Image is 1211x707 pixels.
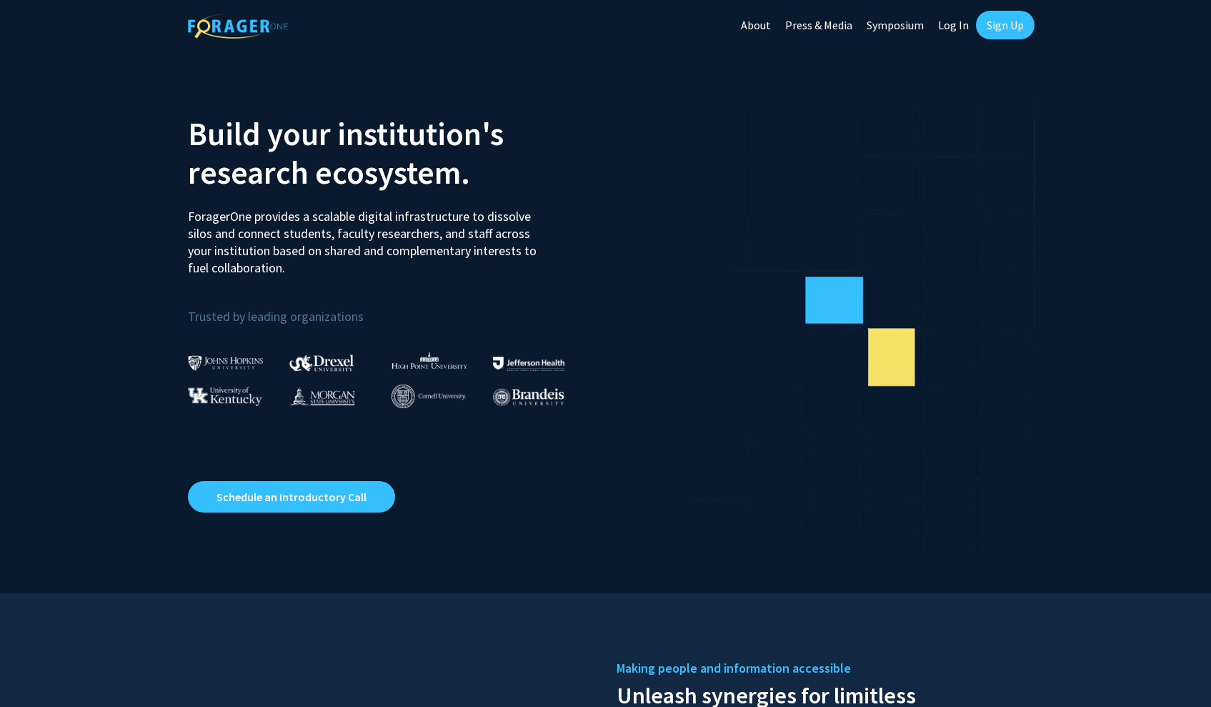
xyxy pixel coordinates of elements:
[188,288,595,327] p: Trusted by leading organizations
[188,114,595,192] h2: Build your institution's research ecosystem.
[617,658,1024,679] h5: Making people and information accessible
[392,385,466,408] img: Cornell University
[493,357,564,370] img: Thomas Jefferson University
[188,481,395,513] a: Opens in a new tab
[493,388,564,406] img: Brandeis University
[289,387,355,405] img: Morgan State University
[188,14,288,39] img: ForagerOne Logo
[188,355,264,370] img: Johns Hopkins University
[392,352,467,369] img: High Point University
[188,197,547,277] p: ForagerOne provides a scalable digital infrastructure to dissolve silos and connect students, fac...
[976,11,1035,39] a: Sign Up
[188,387,262,406] img: University of Kentucky
[289,355,354,371] img: Drexel University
